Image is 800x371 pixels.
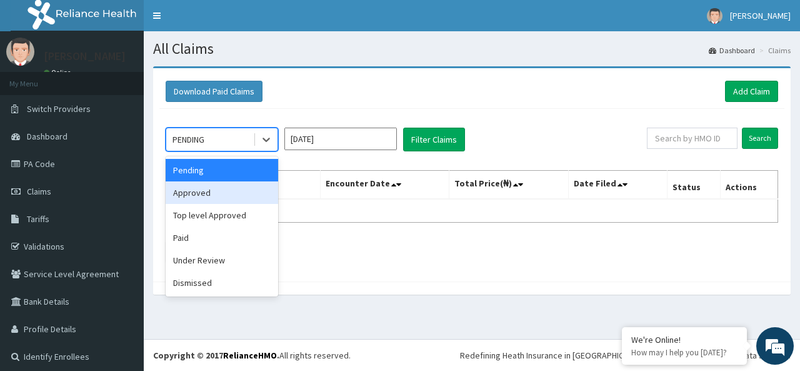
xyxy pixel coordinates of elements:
div: Dismissed [166,272,278,294]
div: Chat with us now [65,70,210,86]
div: Paid [166,226,278,249]
p: [PERSON_NAME] [44,51,126,62]
a: Dashboard [709,45,755,56]
input: Search by HMO ID [647,128,737,149]
span: Dashboard [27,131,67,142]
button: Download Paid Claims [166,81,262,102]
a: Add Claim [725,81,778,102]
th: Encounter Date [320,171,449,200]
div: Redefining Heath Insurance in [GEOGRAPHIC_DATA] using Telemedicine and Data Science! [460,349,791,362]
img: User Image [6,38,34,66]
div: Under Review [166,249,278,272]
img: User Image [707,8,722,24]
th: Date Filed [568,171,667,200]
h1: All Claims [153,41,791,57]
input: Select Month and Year [284,128,397,150]
div: Minimize live chat window [205,6,235,36]
span: Claims [27,186,51,197]
div: Pending [166,159,278,181]
span: Switch Providers [27,103,91,114]
button: Filter Claims [403,128,465,151]
span: We're online! [72,108,172,234]
a: Online [44,68,74,77]
th: Status [667,171,720,200]
footer: All rights reserved. [144,339,800,371]
div: We're Online! [631,334,737,345]
th: Actions [720,171,777,200]
textarea: Type your message and hit 'Enter' [6,242,238,286]
p: How may I help you today? [631,347,737,358]
div: Top level Approved [166,204,278,226]
a: RelianceHMO [223,350,277,361]
input: Search [742,128,778,149]
li: Claims [756,45,791,56]
img: d_794563401_company_1708531726252_794563401 [23,63,51,94]
div: PENDING [172,133,204,146]
span: Tariffs [27,213,49,225]
strong: Copyright © 2017 . [153,350,279,361]
span: [PERSON_NAME] [730,10,791,21]
div: Approved [166,181,278,204]
th: Total Price(₦) [449,171,568,200]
